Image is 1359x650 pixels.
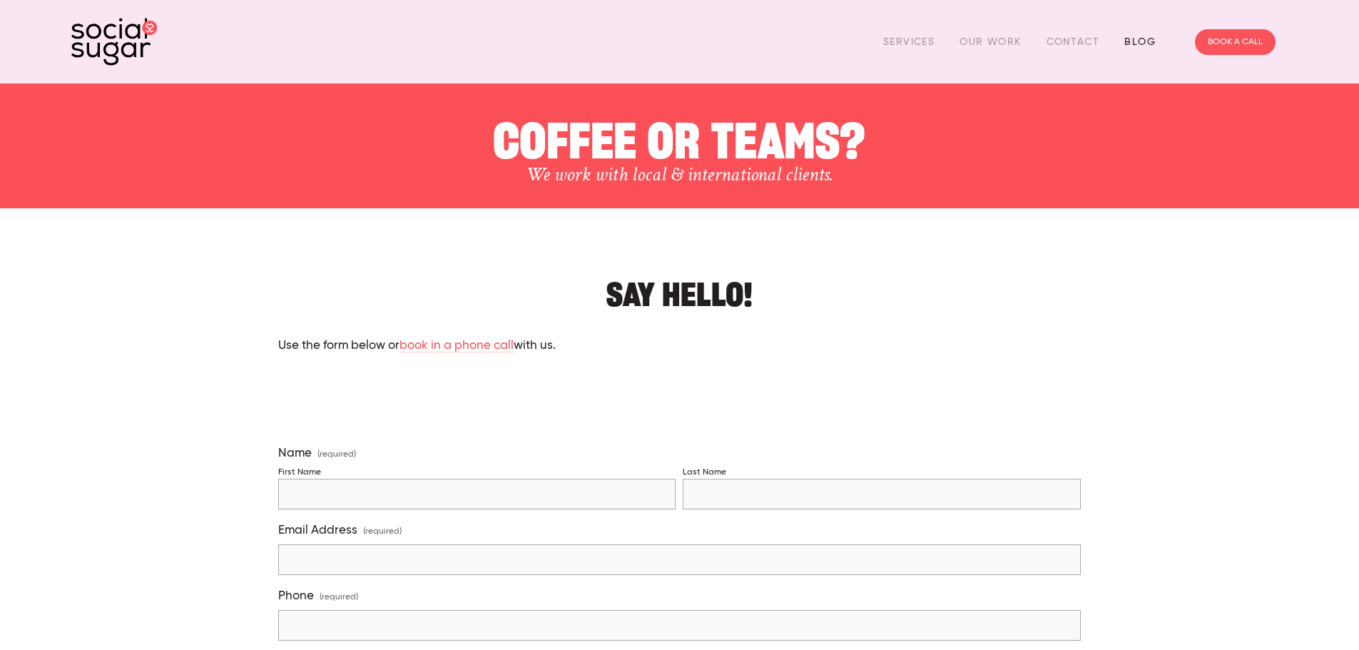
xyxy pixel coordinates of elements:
[278,467,321,478] div: First Name
[1195,29,1276,55] a: BOOK A CALL
[317,450,356,459] span: (required)
[278,265,1081,309] h2: Say hello!
[278,337,1081,355] p: Use the form below or with us.
[1124,31,1156,53] a: Blog
[399,340,514,353] a: book in a phone call
[960,31,1021,53] a: Our Work
[320,588,358,607] span: (required)
[363,522,402,542] span: (required)
[154,163,1205,187] h3: We work with local & international clients.
[278,589,314,604] span: Phone
[154,105,1205,163] h1: COFFEE OR TEAMS?
[883,31,935,53] a: Services
[683,467,726,478] div: Last Name
[71,18,157,66] img: SocialSugar
[278,523,357,538] span: Email Address
[278,446,312,461] span: Name
[1047,31,1100,53] a: Contact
